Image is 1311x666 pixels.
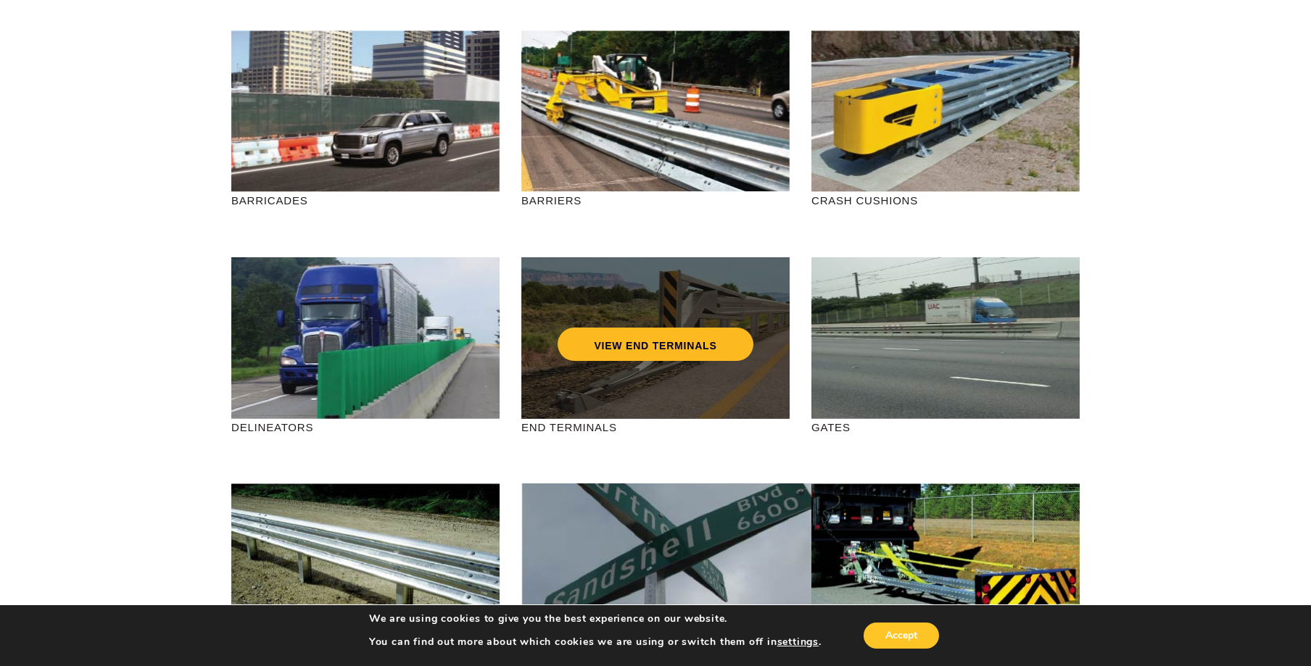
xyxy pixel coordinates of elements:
p: DELINEATORS [231,419,500,436]
p: BARRIERS [521,192,790,209]
p: We are using cookies to give you the best experience on our website. [369,612,822,625]
a: VIEW END TERMINALS [558,328,753,361]
button: Accept [864,623,939,649]
p: CRASH CUSHIONS [811,192,1080,209]
p: You can find out more about which cookies we are using or switch them off in . [369,636,822,649]
button: settings [777,636,819,649]
p: BARRICADES [231,192,500,209]
p: END TERMINALS [521,419,790,436]
p: GATES [811,419,1080,436]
